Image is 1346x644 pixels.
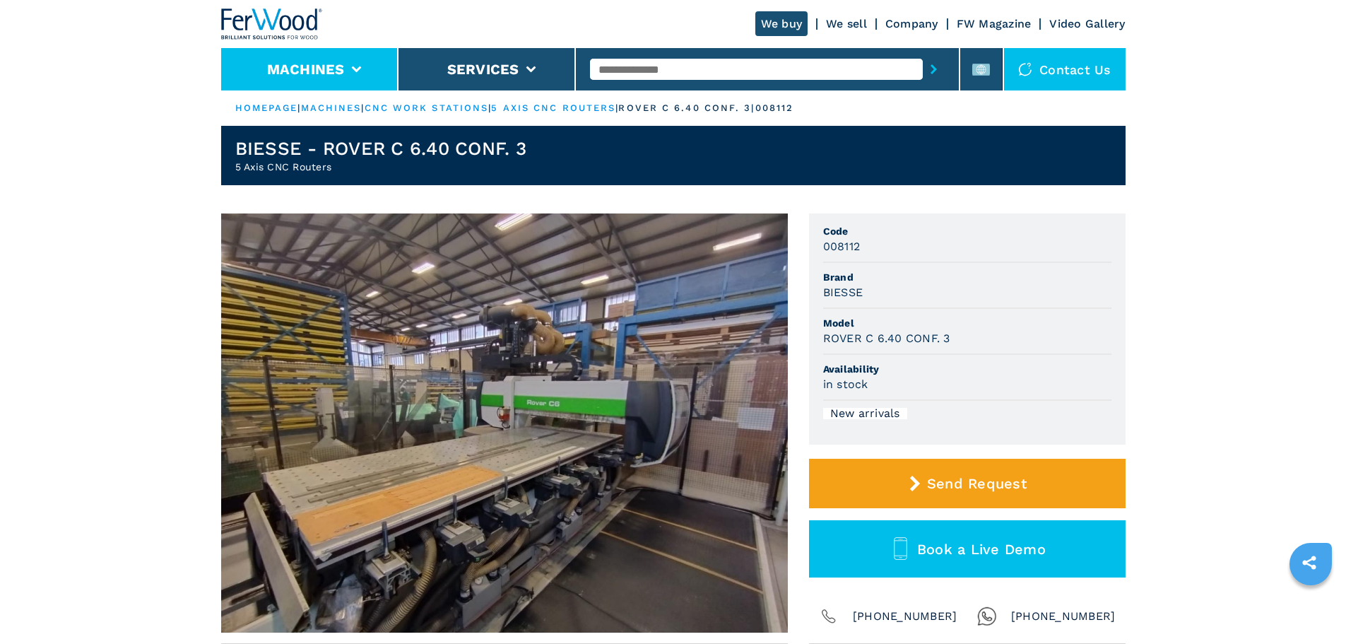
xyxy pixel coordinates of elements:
[823,376,868,392] h3: in stock
[823,270,1111,284] span: Brand
[267,61,345,78] button: Machines
[235,160,526,174] h2: 5 Axis CNC Routers
[755,11,808,36] a: We buy
[823,330,950,346] h3: ROVER C 6.40 CONF. 3
[301,103,362,113] a: machines
[823,408,907,419] div: New arrivals
[1049,17,1125,30] a: Video Gallery
[809,520,1126,578] button: Book a Live Demo
[235,137,526,160] h1: BIESSE - ROVER C 6.40 CONF. 3
[297,103,300,113] span: |
[823,316,1111,330] span: Model
[1286,580,1335,633] iframe: Chat
[221,213,788,633] img: 008112
[885,17,938,30] a: Company
[823,238,861,254] h3: 008112
[917,541,1046,558] span: Book a Live Demo
[977,607,997,626] img: Whatsapp
[1018,62,1032,76] img: Contact us
[1004,48,1126,90] div: Contact us
[927,475,1027,492] span: Send Request
[615,103,618,113] span: |
[923,53,945,86] button: submit-button
[755,102,794,115] p: 008112
[1011,607,1116,626] span: [PHONE_NUMBER]
[618,102,755,115] p: rover c 6.40 conf. 3 |
[809,459,1126,508] button: Send Request
[361,103,364,113] span: |
[365,103,489,113] a: cnc work stations
[1292,545,1327,580] a: sharethis
[221,8,323,40] img: Ferwood
[447,61,519,78] button: Services
[491,103,615,113] a: 5 axis cnc routers
[235,103,298,113] a: HOMEPAGE
[826,17,867,30] a: We sell
[853,607,957,626] span: [PHONE_NUMBER]
[957,17,1032,30] a: FW Magazine
[819,607,839,626] img: Phone
[823,362,1111,376] span: Availability
[823,224,1111,238] span: Code
[823,284,863,300] h3: BIESSE
[488,103,491,113] span: |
